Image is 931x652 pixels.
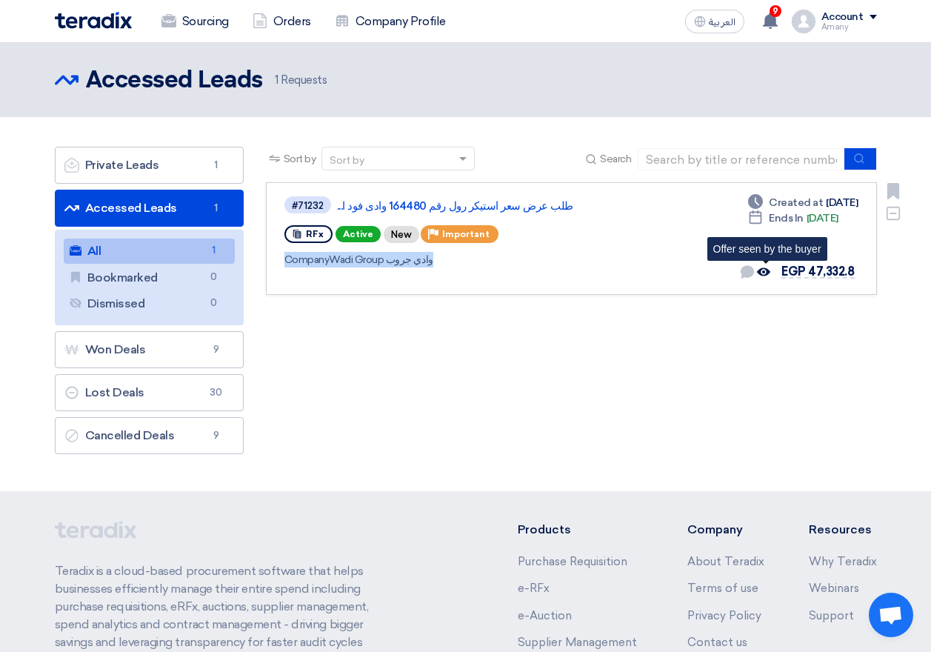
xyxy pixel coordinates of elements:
[205,243,223,259] span: 1
[55,417,244,454] a: Cancelled Deals9
[64,239,235,264] a: All
[638,148,845,170] input: Search by title or reference number
[64,265,235,290] a: Bookmarked
[205,296,223,311] span: 0
[64,291,235,316] a: Dismissed
[323,5,458,38] a: Company Profile
[55,147,244,184] a: Private Leads1
[207,428,225,443] span: 9
[337,199,707,213] a: طلب عرض سعر استيكر رول رقم 164480 وادى فود ا...
[869,593,913,637] a: Open chat
[769,210,804,226] span: Ends In
[821,11,864,24] div: Account
[809,521,877,539] li: Resources
[207,201,225,216] span: 1
[713,243,821,255] div: Offer seen by the buyer
[207,385,225,400] span: 30
[687,636,747,649] a: Contact us
[809,555,877,568] a: Why Teradix
[275,73,278,87] span: 1
[748,195,858,210] div: [DATE]
[384,226,419,243] div: New
[55,190,244,227] a: Accessed Leads1
[292,201,324,210] div: #71232
[55,374,244,411] a: Lost Deals30
[86,66,263,96] h2: Accessed Leads
[207,158,225,173] span: 1
[55,331,244,368] a: Won Deals9
[55,12,132,29] img: Teradix logo
[284,151,316,167] span: Sort by
[687,555,764,568] a: About Teradix
[748,210,838,226] div: [DATE]
[769,195,823,210] span: Created at
[284,253,330,266] span: Company
[770,5,781,17] span: 9
[709,17,735,27] span: العربية
[809,582,859,595] a: Webinars
[600,151,631,167] span: Search
[241,5,323,38] a: Orders
[781,265,854,279] span: EGP 47,332.8
[306,229,324,239] span: RFx
[685,10,744,33] button: العربية
[518,521,643,539] li: Products
[518,636,637,649] a: Supplier Management
[205,270,223,285] span: 0
[518,609,572,622] a: e-Auction
[687,521,764,539] li: Company
[336,226,381,242] span: Active
[518,555,627,568] a: Purchase Requisition
[687,609,761,622] a: Privacy Policy
[687,582,758,595] a: Terms of use
[330,153,364,168] div: Sort by
[275,72,327,89] span: Requests
[284,252,710,267] div: Wadi Group وادي جروب
[809,609,854,622] a: Support
[442,229,490,239] span: Important
[150,5,241,38] a: Sourcing
[207,342,225,357] span: 9
[792,10,815,33] img: profile_test.png
[518,582,550,595] a: e-RFx
[821,23,877,31] div: Amany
